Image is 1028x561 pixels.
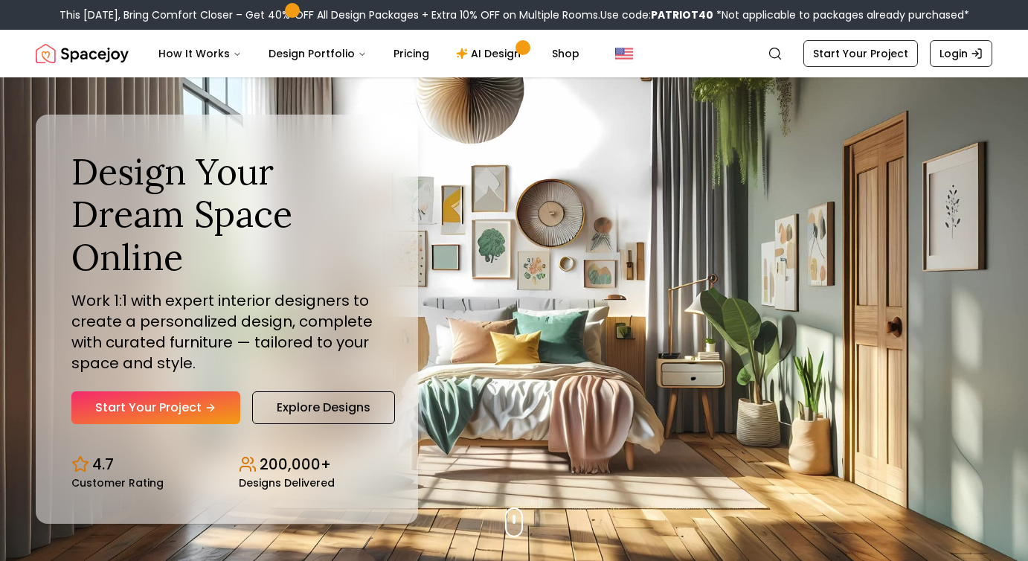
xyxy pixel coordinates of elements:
[540,39,591,68] a: Shop
[71,290,382,374] p: Work 1:1 with expert interior designers to create a personalized design, complete with curated fu...
[615,45,633,62] img: United States
[260,454,331,475] p: 200,000+
[713,7,969,22] span: *Not applicable to packages already purchased*
[71,150,382,279] h1: Design Your Dream Space Online
[71,478,164,488] small: Customer Rating
[930,40,992,67] a: Login
[257,39,379,68] button: Design Portfolio
[600,7,713,22] span: Use code:
[444,39,537,68] a: AI Design
[36,39,129,68] a: Spacejoy
[71,391,240,424] a: Start Your Project
[36,39,129,68] img: Spacejoy Logo
[36,30,992,77] nav: Global
[803,40,918,67] a: Start Your Project
[147,39,591,68] nav: Main
[60,7,969,22] div: This [DATE], Bring Comfort Closer – Get 40% OFF All Design Packages + Extra 10% OFF on Multiple R...
[71,442,382,488] div: Design stats
[651,7,713,22] b: PATRIOT40
[382,39,441,68] a: Pricing
[239,478,335,488] small: Designs Delivered
[252,391,395,424] a: Explore Designs
[92,454,114,475] p: 4.7
[147,39,254,68] button: How It Works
